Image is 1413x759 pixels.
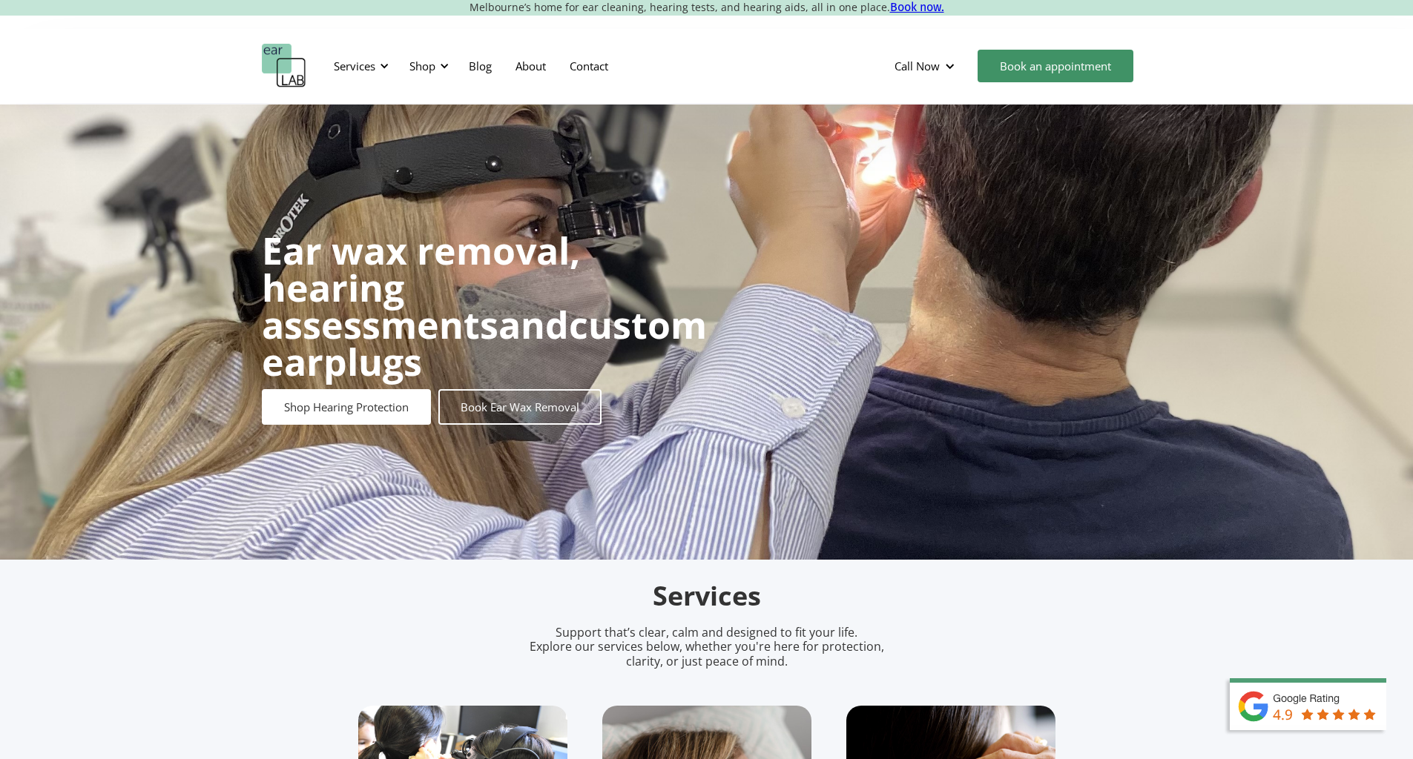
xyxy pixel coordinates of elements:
a: Blog [457,44,504,87]
div: Shop [401,44,453,88]
p: Support that’s clear, calm and designed to fit your life. Explore our services below, whether you... [510,626,903,669]
a: home [262,44,306,88]
div: Call Now [883,44,970,88]
a: About [504,44,558,87]
div: Call Now [895,59,940,73]
div: Services [325,44,393,88]
h1: and [262,232,707,380]
strong: custom earplugs [262,299,707,387]
a: Book Ear Wax Removal [438,389,602,425]
a: Shop Hearing Protection [262,389,431,425]
a: Book an appointment [978,50,1133,82]
a: Contact [558,44,620,87]
div: Shop [409,59,435,73]
h2: Services [358,579,1055,614]
strong: Ear wax removal, hearing assessments [262,225,580,350]
div: Services [334,59,375,73]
